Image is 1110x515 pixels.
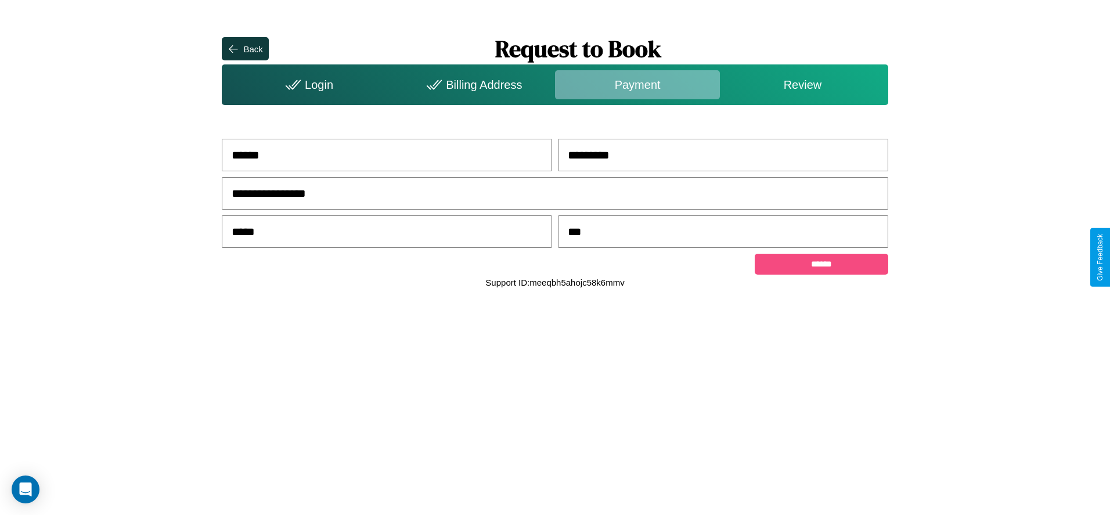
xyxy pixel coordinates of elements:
h1: Request to Book [269,33,888,64]
div: Review [720,70,885,99]
div: Billing Address [390,70,555,99]
button: Back [222,37,268,60]
div: Login [225,70,390,99]
div: Payment [555,70,720,99]
p: Support ID: meeqbh5ahojc58k6mmv [485,275,624,290]
div: Open Intercom Messenger [12,476,39,503]
div: Back [243,44,262,54]
div: Give Feedback [1096,234,1104,281]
